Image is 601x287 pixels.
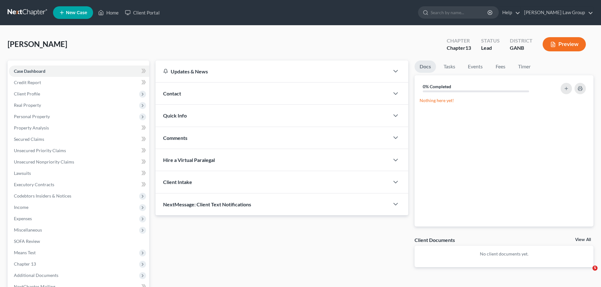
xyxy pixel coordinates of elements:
[14,193,71,198] span: Codebtors Insiders & Notices
[580,266,595,281] iframe: Intercom live chat
[14,170,31,176] span: Lawsuits
[14,68,45,74] span: Case Dashboard
[463,60,488,73] a: Events
[14,136,44,142] span: Secured Claims
[499,7,520,18] a: Help
[14,102,41,108] span: Real Property
[481,37,500,44] div: Status
[9,77,149,88] a: Credit Report
[575,238,591,242] a: View All
[513,60,536,73] a: Timer
[14,80,41,85] span: Credit Report
[163,201,251,207] span: NextMessage: Client Text Notifications
[163,157,215,163] span: Hire a Virtual Paralegal
[465,45,471,51] span: 13
[510,44,533,52] div: GANB
[9,66,149,77] a: Case Dashboard
[420,97,588,104] p: Nothing here yet!
[423,84,451,89] strong: 0% Completed
[9,236,149,247] a: SOFA Review
[431,7,488,18] input: Search by name...
[490,60,510,73] a: Fees
[521,7,593,18] a: [PERSON_NAME] Law Group
[14,159,74,164] span: Unsecured Nonpriority Claims
[9,179,149,190] a: Executory Contracts
[163,179,192,185] span: Client Intake
[122,7,163,18] a: Client Portal
[8,39,67,49] span: [PERSON_NAME]
[14,204,28,210] span: Income
[14,273,58,278] span: Additional Documents
[415,60,436,73] a: Docs
[9,145,149,156] a: Unsecured Priority Claims
[510,37,533,44] div: District
[447,37,471,44] div: Chapter
[592,266,598,271] span: 5
[481,44,500,52] div: Lead
[9,168,149,179] a: Lawsuits
[447,44,471,52] div: Chapter
[543,37,586,51] button: Preview
[420,251,588,257] p: No client documents yet.
[439,60,460,73] a: Tasks
[163,112,187,118] span: Quick Info
[14,227,42,232] span: Miscellaneous
[14,261,36,267] span: Chapter 13
[163,90,181,96] span: Contact
[14,250,36,255] span: Means Test
[14,182,54,187] span: Executory Contracts
[14,125,49,130] span: Property Analysis
[95,7,122,18] a: Home
[9,134,149,145] a: Secured Claims
[9,156,149,168] a: Unsecured Nonpriority Claims
[163,135,187,141] span: Comments
[163,68,382,75] div: Updates & News
[9,122,149,134] a: Property Analysis
[14,91,40,96] span: Client Profile
[14,216,32,221] span: Expenses
[14,238,40,244] span: SOFA Review
[66,10,87,15] span: New Case
[14,148,66,153] span: Unsecured Priority Claims
[415,237,455,243] div: Client Documents
[14,114,50,119] span: Personal Property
